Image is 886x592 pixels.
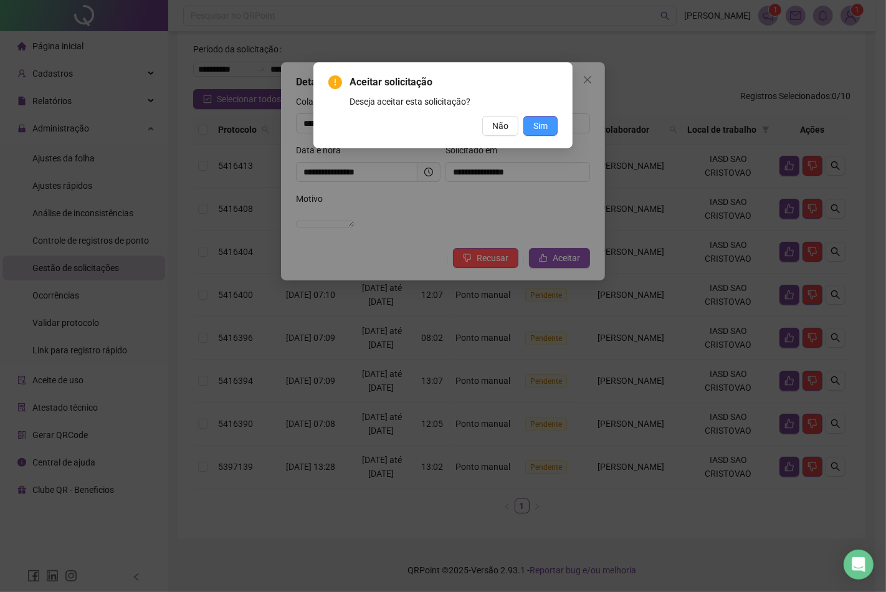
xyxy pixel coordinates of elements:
span: Sim [533,119,548,133]
div: Open Intercom Messenger [844,550,874,580]
span: Aceitar solicitação [350,75,558,90]
button: Sim [523,116,558,136]
button: Não [482,116,518,136]
div: Deseja aceitar esta solicitação? [350,95,558,108]
span: Não [492,119,508,133]
span: exclamation-circle [328,75,342,89]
